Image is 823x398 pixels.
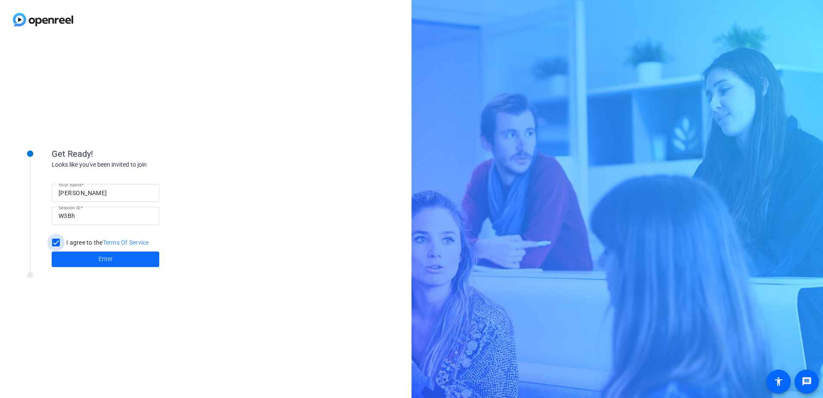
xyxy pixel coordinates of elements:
[52,160,224,169] div: Looks like you've been invited to join
[103,239,149,246] a: Terms Of Service
[52,147,224,160] div: Get Ready!
[59,205,80,210] mat-label: Session ID
[52,252,159,267] button: Enter
[773,376,784,387] mat-icon: accessibility
[99,255,113,264] span: Enter
[59,182,81,187] mat-label: Your name
[801,376,812,387] mat-icon: message
[65,238,149,247] label: I agree to the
